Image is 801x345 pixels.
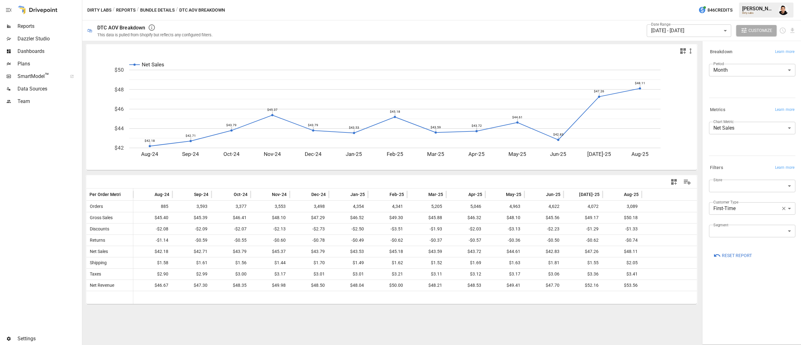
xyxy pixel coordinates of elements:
text: $46 [115,106,124,112]
span: -$0.60 [254,235,287,246]
span: -$1.14 [136,235,169,246]
button: Schedule report [779,27,786,34]
span: $46.32 [449,212,482,223]
span: -$0.50 [528,235,560,246]
span: $48.04 [332,280,365,291]
span: -$0.62 [567,235,599,246]
text: May-25 [508,151,526,157]
span: $50.18 [606,212,639,223]
span: -$3.13 [488,224,521,234]
text: Mar-25 [427,151,444,157]
span: -$0.55 [215,235,247,246]
span: -$0.36 [488,235,521,246]
span: Dazzler Studio [18,35,81,43]
span: $3.11 [410,269,443,280]
span: -$2.03 [449,224,482,234]
button: Francisco Sanchez [775,1,792,19]
span: 3,377 [215,201,247,212]
button: Sort [570,190,579,199]
span: $43.79 [293,246,326,257]
span: $3.36 [567,269,599,280]
div: / [137,6,139,14]
span: -$0.74 [606,235,639,246]
span: Gross Sales [87,212,113,223]
span: Discounts [87,224,109,234]
span: $2.99 [176,269,208,280]
text: Jan-25 [346,151,362,157]
span: $48.11 [606,246,639,257]
span: $1.69 [449,257,482,268]
span: $45.37 [254,246,287,257]
span: [DATE]-25 [579,191,599,198]
span: $1.81 [528,257,560,268]
span: 4,622 [528,201,560,212]
span: $3.01 [332,269,365,280]
span: -$2.50 [332,224,365,234]
button: Sort [341,190,350,199]
div: Dirty Labs [742,12,775,14]
span: $47.30 [176,280,208,291]
span: Taxes [87,269,101,280]
span: $1.63 [488,257,521,268]
span: $49.98 [254,280,287,291]
div: 🛍 [87,28,92,33]
span: 885 [136,201,169,212]
span: $1.70 [293,257,326,268]
span: $45.39 [176,212,208,223]
button: Sort [497,190,505,199]
text: Feb-25 [387,151,403,157]
span: Learn more [775,107,794,113]
span: Shipping [87,257,107,268]
text: $45.37 [267,108,278,111]
span: Settings [18,335,81,342]
label: Store [713,177,722,183]
span: -$2.09 [176,224,208,234]
span: -$3.51 [371,224,404,234]
span: $45.88 [410,212,443,223]
text: $44 [115,125,124,131]
span: $2.90 [136,269,169,280]
label: Customer Type [713,199,738,205]
button: Reports [116,6,135,14]
span: $48.50 [293,280,326,291]
span: $46.41 [215,212,247,223]
text: $43.59 [431,126,441,129]
span: $47.29 [293,212,326,223]
span: ™ [45,72,49,80]
span: 5,046 [449,201,482,212]
text: $47.26 [594,90,604,93]
span: Dec-24 [311,191,326,198]
label: Segment [713,222,728,228]
span: Dashboards [18,48,81,55]
button: Sort [537,190,545,199]
h6: Metrics [710,106,725,113]
span: -$2.23 [528,224,560,234]
span: $45.18 [371,246,404,257]
h6: Filters [710,164,723,171]
span: $46.52 [332,212,365,223]
span: Jan-25 [350,191,365,198]
span: Orders [87,201,103,212]
span: 4,963 [488,201,521,212]
span: $2.05 [606,257,639,268]
span: Reset Report [722,252,752,260]
text: $45.18 [390,110,400,113]
img: Francisco Sanchez [778,5,788,15]
span: $1.62 [371,257,404,268]
text: Net Sales [142,61,164,68]
h6: Breakdown [710,49,732,55]
span: -$0.59 [176,235,208,246]
span: $48.10 [254,212,287,223]
text: Dec-24 [305,151,322,157]
span: 5,205 [410,201,443,212]
span: -$0.49 [332,235,365,246]
span: Returns [87,235,105,246]
button: Download report [789,27,796,34]
span: $48.53 [449,280,482,291]
span: -$0.78 [293,235,326,246]
span: $43.59 [410,246,443,257]
div: This data is pulled from Shopify but reflects any configured filters. [97,33,212,37]
text: Aug-24 [141,151,158,157]
button: Dirty Labs [87,6,111,14]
